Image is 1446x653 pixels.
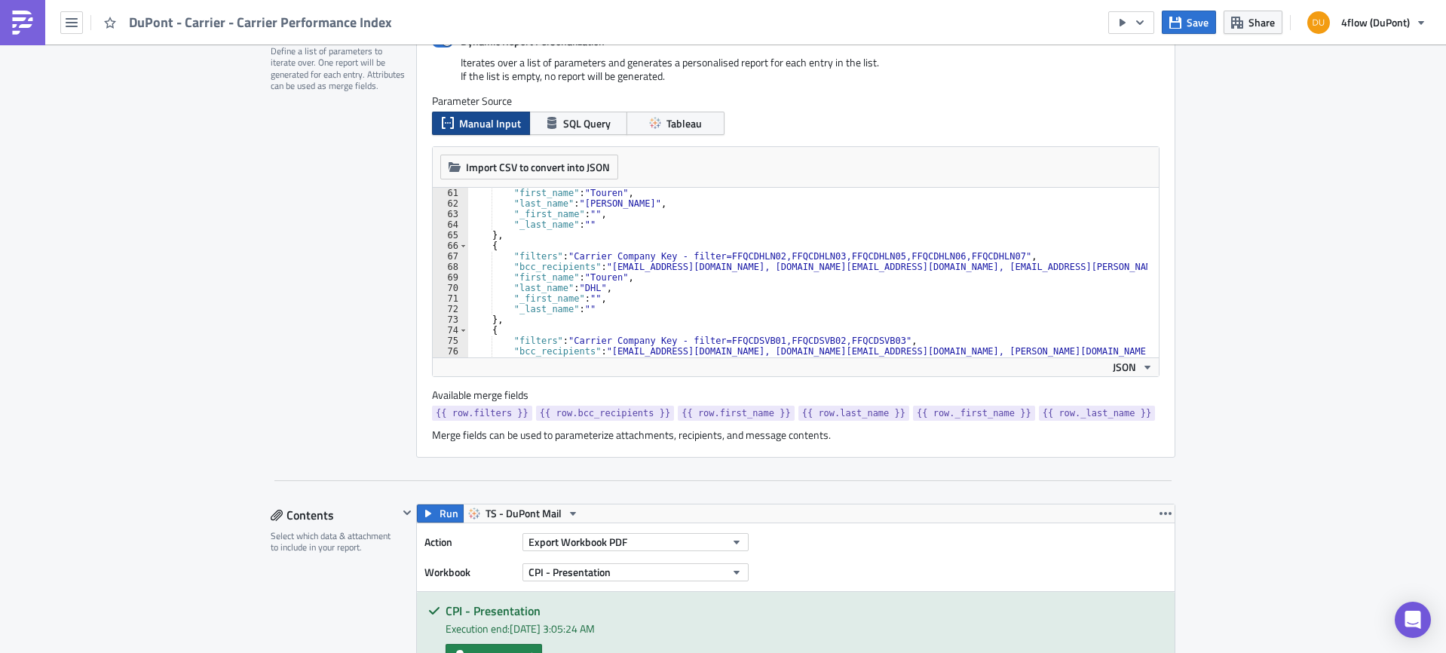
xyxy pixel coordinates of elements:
div: 68 [433,262,468,272]
div: 63 [433,209,468,219]
div: 65 [433,230,468,241]
p: Many thanks in advance [6,97,720,109]
div: 69 [433,272,468,283]
span: DuPont - Carrier - Carrier Performance Index [129,14,394,31]
div: 70 [433,283,468,293]
h5: CPI - Presentation [446,605,1163,617]
div: 64 [433,219,468,230]
div: Contents [271,504,398,526]
button: Run [417,504,464,523]
a: {{ row._last_name }} [1039,406,1156,421]
p: Dupont-Control Tower [6,113,720,125]
span: {{ row.bcc_recipients }} [540,406,670,421]
label: Action [424,531,515,553]
span: Save [1187,14,1209,30]
span: Manual Input [459,115,521,131]
li: Excel files: raw data for each of the indicators shown in the pdf file [36,57,720,69]
button: Manual Input [432,112,530,135]
div: Open Intercom Messenger [1395,602,1431,638]
img: PushMetrics [11,11,35,35]
a: {{ row.last_name }} [798,406,909,421]
button: CPI - Presentation [522,563,749,581]
a: {{ row.filters }} [432,406,532,421]
span: {{ row.last_name }} [802,406,905,421]
div: 66 [433,241,468,251]
span: Import CSV to convert into JSON [466,159,610,175]
span: Run [440,504,458,523]
div: 77 [433,357,468,367]
span: CPI - Presentation [528,564,611,580]
span: 4flow (DuPont) [1341,14,1410,30]
button: Tableau [626,112,725,135]
button: Import CSV to convert into JSON [440,155,618,179]
button: 4flow (DuPont) [1298,6,1435,39]
p: please find attached carrier performance index. [6,23,720,35]
div: 72 [433,304,468,314]
a: {{ row.bcc_recipients }} [536,406,674,421]
div: 61 [433,188,468,198]
span: TS - DuPont Mail [486,504,562,523]
div: 71 [433,293,468,304]
img: Avatar [1306,10,1331,35]
div: Define a list of parameters to iterate over. One report will be generated for each entry. Attribu... [271,45,406,92]
div: 75 [433,336,468,346]
a: {{ row._first_name }} [913,406,1035,421]
a: {{ row.first_name }} [678,406,795,421]
span: Share [1248,14,1275,30]
button: SQL Query [529,112,627,135]
div: 74 [433,325,468,336]
span: {{ row._last_name }} [1043,406,1152,421]
span: {{ row.filters }} [436,406,528,421]
span: {{ row.first_name }} [682,406,791,421]
label: Workbook [424,561,515,584]
div: Merge fields can be used to parameterize attachments, recipients, and message contents. [432,428,1160,442]
label: Parameter Source [432,94,1160,108]
div: 67 [433,251,468,262]
button: Hide content [398,504,416,522]
button: Save [1162,11,1216,34]
div: Select which data & attachment to include in your report. [271,530,398,553]
label: Available merge fields [432,388,545,402]
div: 62 [433,198,468,209]
div: 76 [433,346,468,357]
button: Share [1224,11,1282,34]
div: Iterates over a list of parameters and generates a personalised report for each entry in the list... [432,56,1160,94]
span: Tableau [666,115,702,131]
span: Export Workbook PDF [528,534,627,550]
body: Rich Text Area. Press ALT-0 for help. [6,6,720,125]
span: JSON [1113,359,1136,375]
button: JSON [1107,358,1159,376]
button: Export Workbook PDF [522,533,749,551]
li: PDF file: overview of performance in transport orders and a presentation explaining in detail the... [36,45,720,57]
p: In case of any questions please contact: [EMAIL_ADDRESS][DOMAIN_NAME] [6,80,720,92]
div: Execution end: [DATE] 3:05:24 AM [446,621,1163,636]
button: TS - DuPont Mail [463,504,584,523]
span: SQL Query [563,115,611,131]
p: Dear {{ row.last_name }} - Team, [6,6,720,18]
span: {{ row._first_name }} [917,406,1031,421]
div: 73 [433,314,468,325]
